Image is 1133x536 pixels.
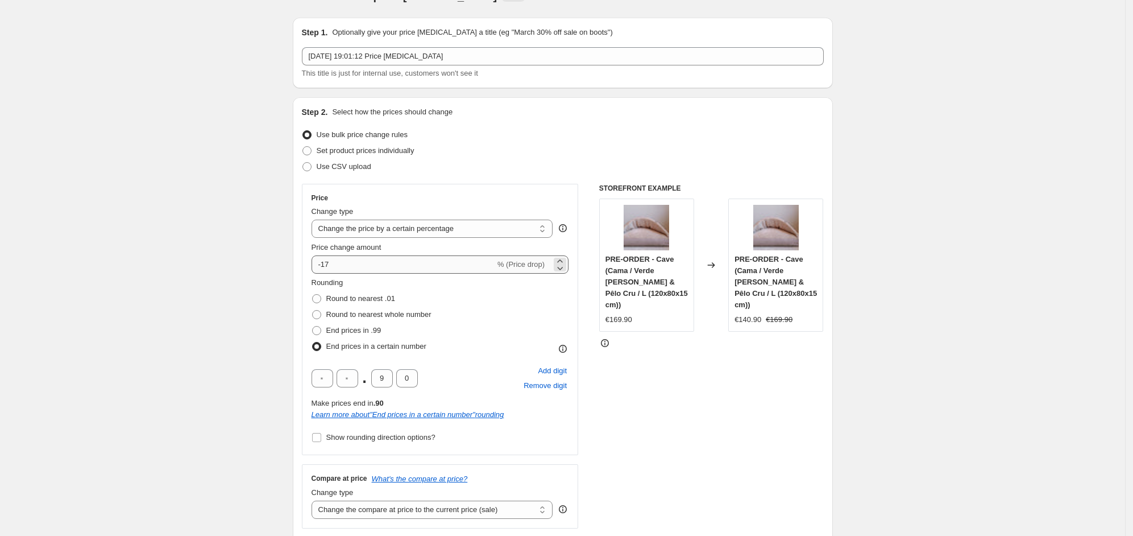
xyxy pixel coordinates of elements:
[312,243,381,251] span: Price change amount
[317,146,414,155] span: Set product prices individually
[362,369,368,387] span: .
[373,399,384,407] b: .90
[317,162,371,171] span: Use CSV upload
[734,255,817,309] span: PRE-ORDER - Cave (Cama / Verde [PERSON_NAME] & Pêlo Cru / L (120x80x15 cm))
[312,255,495,274] input: -15
[332,106,453,118] p: Select how the prices should change
[317,130,408,139] span: Use bulk price change rules
[326,326,381,335] span: End prices in .99
[312,207,354,216] span: Change type
[753,205,799,250] img: IMG-9023_80x.jpg
[734,314,761,325] div: €140.90
[372,475,468,483] button: What's the compare at price?
[557,504,568,515] div: help
[624,205,669,250] img: IMG-9023_80x.jpg
[312,369,333,387] input: ﹡
[332,27,612,38] p: Optionally give your price [MEDICAL_DATA] a title (eg "March 30% off sale on boots")
[337,369,358,387] input: ﹡
[312,488,354,497] span: Change type
[312,410,504,419] a: Learn more about"End prices in a certain number"rounding
[605,314,632,325] div: €169.90
[557,222,568,234] div: help
[312,193,328,203] h3: Price
[302,106,328,118] h2: Step 2.
[326,342,426,351] span: End prices in a certain number
[524,380,567,391] span: Remove digit
[326,310,431,319] span: Round to nearest whole number
[302,27,328,38] h2: Step 1.
[538,365,567,377] span: Add digit
[396,369,418,387] input: ﹡
[599,184,824,193] h6: STOREFRONT EXAMPLE
[605,255,688,309] span: PRE-ORDER - Cave (Cama / Verde [PERSON_NAME] & Pêlo Cru / L (120x80x15 cm))
[497,260,545,269] span: % (Price drop)
[312,410,504,419] i: Learn more about " End prices in a certain number " rounding
[312,399,384,407] span: Make prices end in
[302,47,824,65] input: 30% off holiday sale
[312,474,367,483] h3: Compare at price
[371,369,393,387] input: ﹡
[326,433,435,442] span: Show rounding direction options?
[522,378,568,393] button: Remove placeholder
[302,69,478,77] span: This title is just for internal use, customers won't see it
[312,278,343,287] span: Rounding
[326,294,395,303] span: Round to nearest .01
[536,364,568,378] button: Add placeholder
[766,314,792,325] strike: €169.90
